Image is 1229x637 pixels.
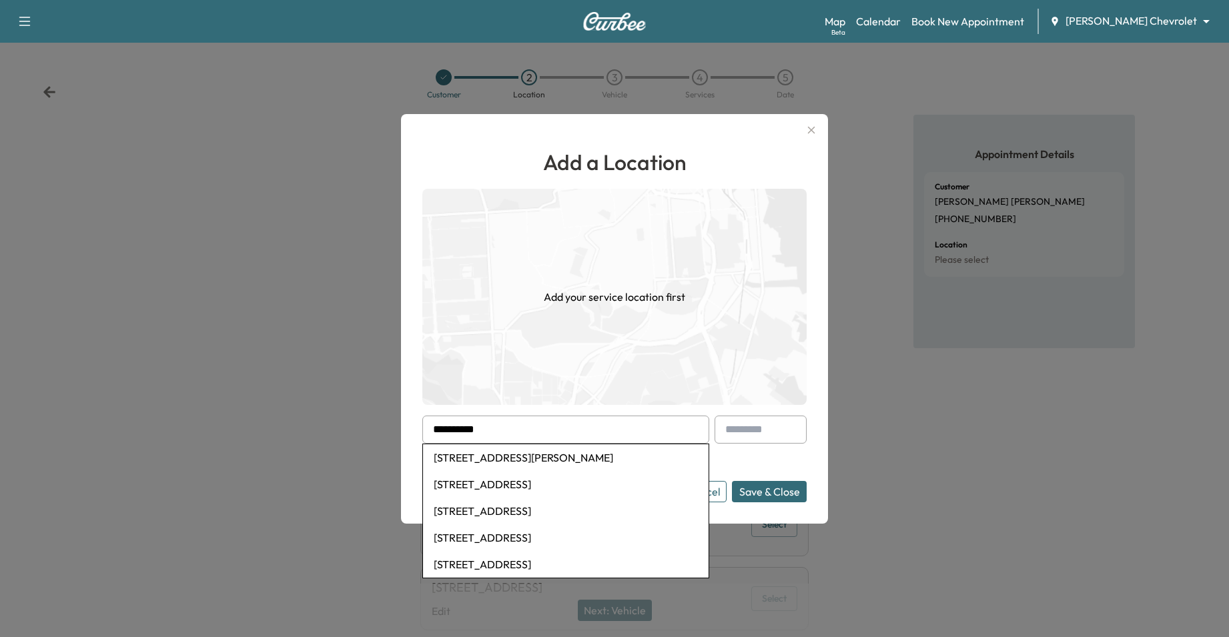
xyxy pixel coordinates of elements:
img: Curbee Logo [582,12,647,31]
button: Save & Close [732,481,807,502]
li: [STREET_ADDRESS] [423,551,709,578]
h1: Add your service location first [544,289,685,305]
h1: Add a Location [422,146,807,178]
a: MapBeta [825,13,845,29]
li: [STREET_ADDRESS] [423,471,709,498]
li: [STREET_ADDRESS] [423,524,709,551]
span: [PERSON_NAME] Chevrolet [1066,13,1197,29]
a: Book New Appointment [911,13,1024,29]
div: Beta [831,27,845,37]
li: [STREET_ADDRESS] [423,498,709,524]
li: [STREET_ADDRESS][PERSON_NAME] [423,444,709,471]
img: empty-map-CL6vilOE.png [422,189,807,405]
a: Calendar [856,13,901,29]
